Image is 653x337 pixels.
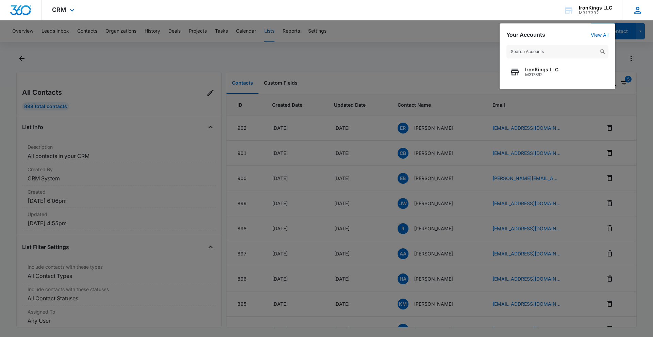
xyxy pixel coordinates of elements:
[579,11,612,15] div: account id
[525,72,558,77] span: M317392
[525,67,558,72] span: IronKings LLC
[579,5,612,11] div: account name
[506,45,608,58] input: Search Accounts
[506,62,608,82] button: IronKings LLCM317392
[506,32,545,38] h2: Your Accounts
[591,32,608,38] a: View All
[52,6,66,13] span: CRM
